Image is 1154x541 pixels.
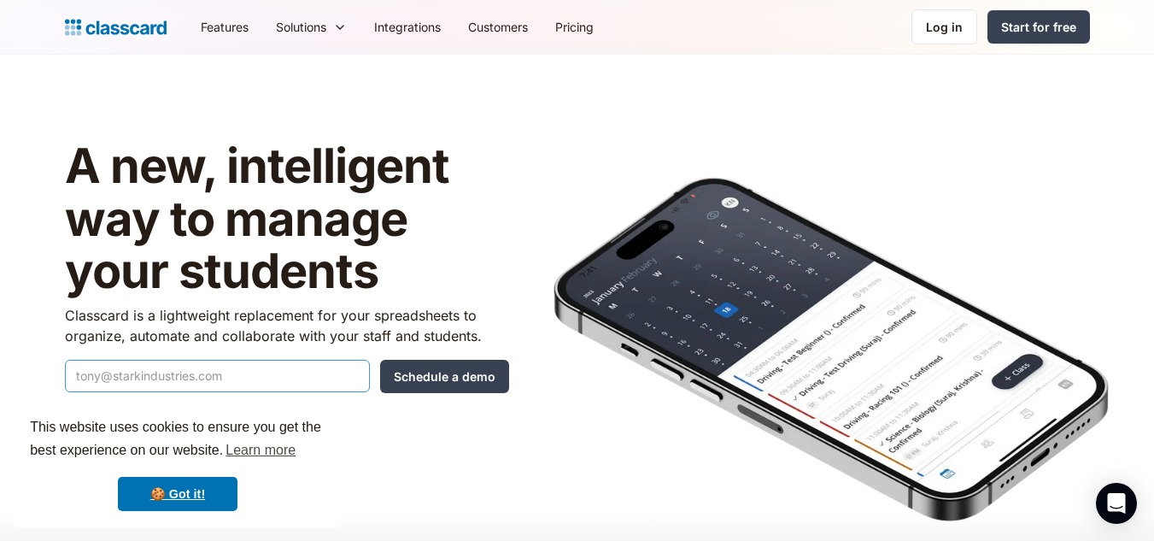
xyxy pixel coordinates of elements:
[65,305,509,346] p: Classcard is a lightweight replacement for your spreadsheets to organize, automate and collaborat...
[542,8,607,46] a: Pricing
[65,360,370,392] input: tony@starkindustries.com
[276,18,326,36] div: Solutions
[1096,483,1137,524] div: Open Intercom Messenger
[987,10,1090,44] a: Start for free
[14,401,342,527] div: cookieconsent
[223,438,298,463] a: learn more about cookies
[65,15,167,39] a: Logo
[65,360,509,393] form: Quick Demo Form
[380,360,509,393] input: Schedule a demo
[30,417,325,463] span: This website uses cookies to ensure you get the best experience on our website.
[360,8,454,46] a: Integrations
[911,9,977,44] a: Log in
[187,8,262,46] a: Features
[926,18,963,36] div: Log in
[1001,18,1076,36] div: Start for free
[118,477,237,511] a: dismiss cookie message
[65,140,509,298] h1: A new, intelligent way to manage your students
[262,8,360,46] div: Solutions
[454,8,542,46] a: Customers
